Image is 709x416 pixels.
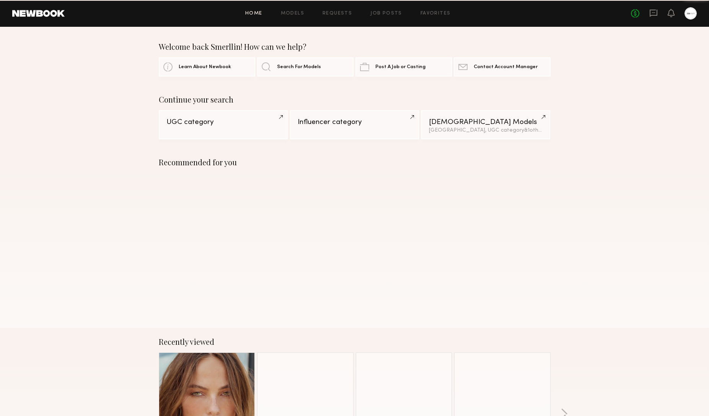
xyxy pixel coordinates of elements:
[421,110,550,139] a: [DEMOGRAPHIC_DATA] Models[GEOGRAPHIC_DATA], UGC category&1other filter
[370,11,402,16] a: Job Posts
[159,337,551,346] div: Recently viewed
[429,128,543,133] div: [GEOGRAPHIC_DATA], UGC category
[298,119,411,126] div: Influencer category
[159,95,551,104] div: Continue your search
[421,11,451,16] a: Favorites
[429,119,543,126] div: [DEMOGRAPHIC_DATA] Models
[159,42,551,51] div: Welcome back Smerllin! How can we help?
[355,57,452,77] a: Post A Job or Casting
[179,65,231,70] span: Learn About Newbook
[159,158,551,167] div: Recommended for you
[166,119,280,126] div: UGC category
[159,110,288,139] a: UGC category
[474,65,538,70] span: Contact Account Manager
[245,11,262,16] a: Home
[290,110,419,139] a: Influencer category
[257,57,354,77] a: Search For Models
[281,11,304,16] a: Models
[454,57,550,77] a: Contact Account Manager
[159,57,255,77] a: Learn About Newbook
[323,11,352,16] a: Requests
[277,65,321,70] span: Search For Models
[524,128,557,133] span: & 1 other filter
[375,65,425,70] span: Post A Job or Casting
